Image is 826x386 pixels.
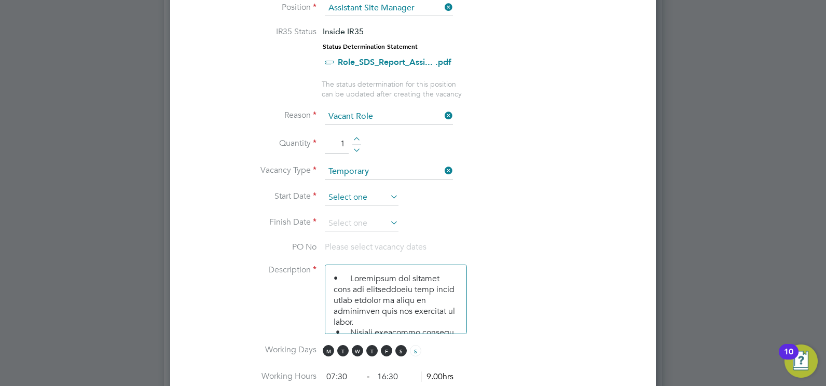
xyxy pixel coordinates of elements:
[187,26,316,37] label: IR35 Status
[322,79,462,98] span: The status determination for this position can be updated after creating the vacancy
[365,371,371,382] span: ‐
[323,345,334,356] span: M
[337,345,349,356] span: T
[352,345,363,356] span: W
[325,216,398,231] input: Select one
[187,371,316,382] label: Working Hours
[325,164,453,180] input: Select one
[187,138,316,149] label: Quantity
[187,2,316,13] label: Position
[325,242,426,252] span: Please select vacancy dates
[187,191,316,202] label: Start Date
[325,1,453,16] input: Search for...
[784,352,793,365] div: 10
[323,26,364,36] span: Inside IR35
[187,242,316,253] label: PO No
[187,110,316,121] label: Reason
[410,345,421,356] span: S
[325,190,398,205] input: Select one
[381,345,392,356] span: F
[338,57,451,67] a: Role_SDS_Report_Assi... .pdf
[421,371,453,382] span: 9.00hrs
[187,217,316,228] label: Finish Date
[187,265,316,275] label: Description
[187,344,316,355] label: Working Days
[366,345,378,356] span: T
[784,344,818,378] button: Open Resource Center, 10 new notifications
[395,345,407,356] span: S
[323,43,418,50] strong: Status Determination Statement
[325,109,453,125] input: Select one
[187,165,316,176] label: Vacancy Type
